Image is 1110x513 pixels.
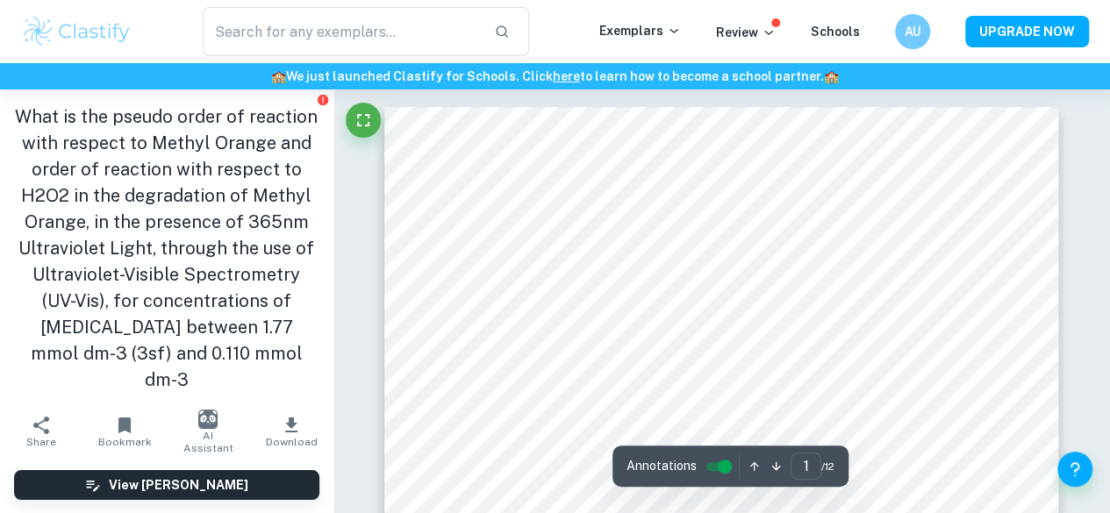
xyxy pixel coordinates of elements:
[903,22,923,41] h6: AU
[14,470,319,500] button: View [PERSON_NAME]
[895,14,930,49] button: AU
[250,407,333,456] button: Download
[177,430,240,454] span: AI Assistant
[1057,452,1092,487] button: Help and Feedback
[811,25,860,39] a: Schools
[821,459,834,474] span: / 12
[203,7,480,56] input: Search for any exemplars...
[167,407,250,456] button: AI Assistant
[14,103,319,393] h1: What is the pseudo order of reaction with respect to Methyl Orange and order of reaction with res...
[271,69,286,83] span: 🏫
[198,410,218,429] img: AI Assistant
[965,16,1089,47] button: UPGRADE NOW
[83,407,167,456] button: Bookmark
[266,436,318,448] span: Download
[4,67,1106,86] h6: We just launched Clastify for Schools. Click to learn how to become a school partner.
[98,436,152,448] span: Bookmark
[26,436,56,448] span: Share
[553,69,580,83] a: here
[627,457,697,475] span: Annotations
[317,93,330,106] button: Report issue
[824,69,839,83] span: 🏫
[716,23,776,42] p: Review
[109,475,248,495] h6: View [PERSON_NAME]
[599,21,681,40] p: Exemplars
[346,103,381,138] button: Fullscreen
[21,14,132,49] img: Clastify logo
